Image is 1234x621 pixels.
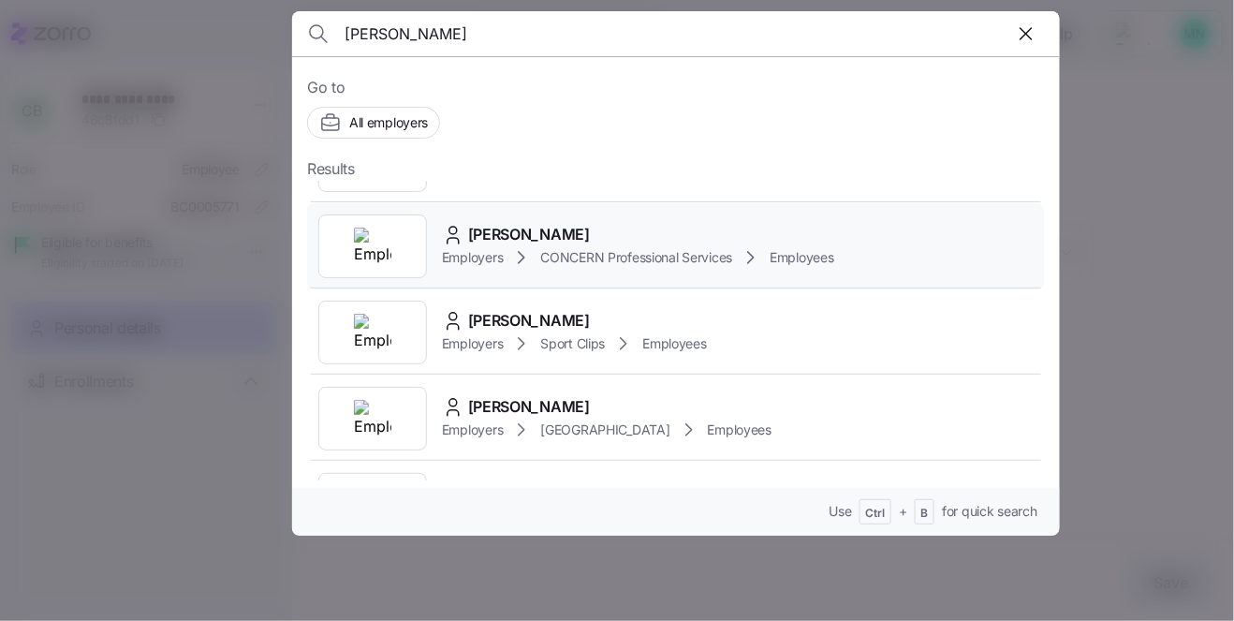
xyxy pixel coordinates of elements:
[354,228,391,265] img: Employer logo
[866,506,885,522] span: Ctrl
[442,248,503,267] span: Employers
[354,314,391,351] img: Employer logo
[770,248,833,267] span: Employees
[468,309,590,333] span: [PERSON_NAME]
[468,395,590,419] span: [PERSON_NAME]
[921,506,929,522] span: B
[307,157,355,181] span: Results
[307,107,440,139] button: All employers
[708,421,771,439] span: Employees
[642,334,706,353] span: Employees
[354,400,391,437] img: Employer logo
[307,76,1045,99] span: Go to
[442,334,503,353] span: Employers
[540,421,669,439] span: [GEOGRAPHIC_DATA]
[442,421,503,439] span: Employers
[540,248,732,267] span: CONCERN Professional Services
[899,502,907,521] span: +
[942,502,1037,521] span: for quick search
[540,334,605,353] span: Sport Clips
[349,113,428,132] span: All employers
[830,502,852,521] span: Use
[468,223,590,246] span: [PERSON_NAME]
